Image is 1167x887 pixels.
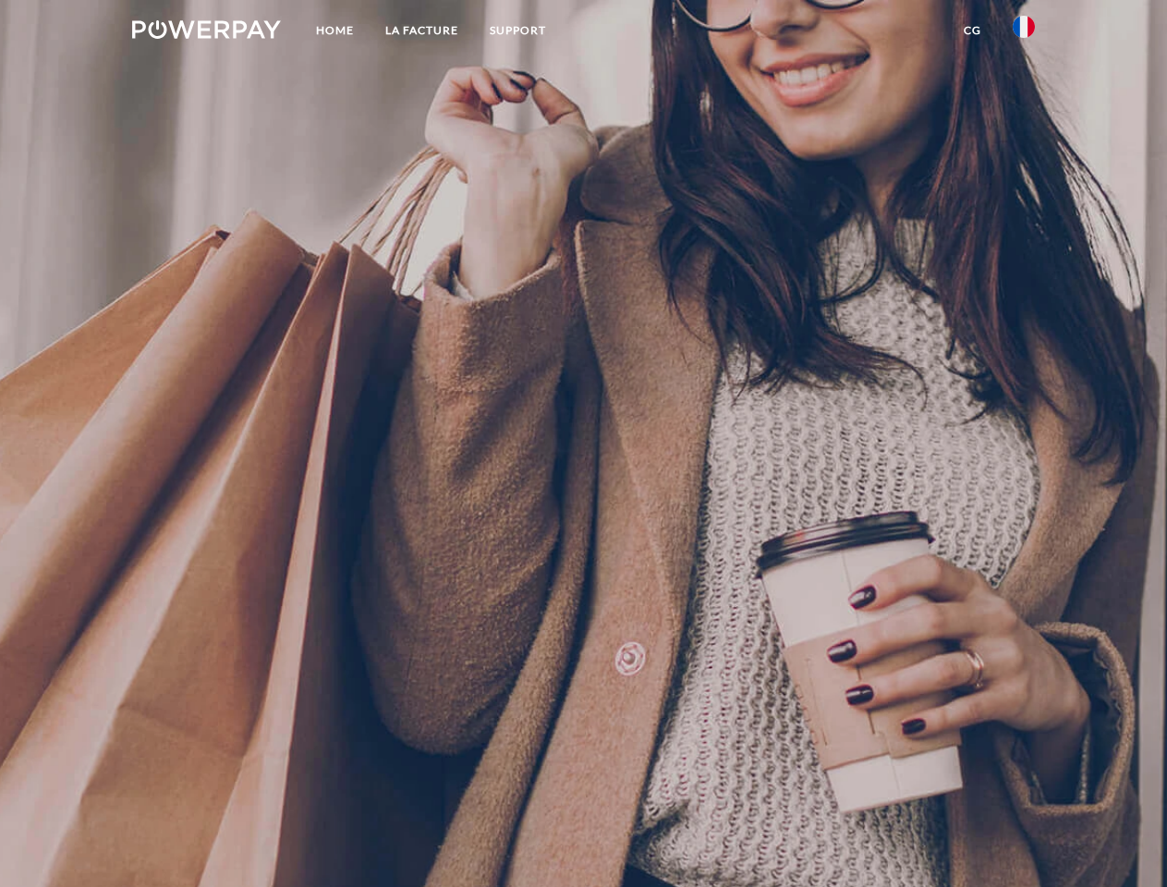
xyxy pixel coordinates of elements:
[948,14,997,47] a: CG
[300,14,370,47] a: Home
[132,20,281,39] img: logo-powerpay-white.svg
[1013,16,1035,38] img: fr
[474,14,562,47] a: Support
[370,14,474,47] a: LA FACTURE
